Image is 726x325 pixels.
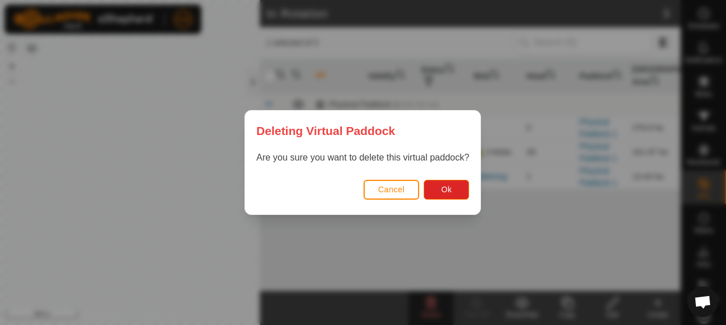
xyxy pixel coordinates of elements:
p: Are you sure you want to delete this virtual paddock? [256,151,469,164]
span: Ok [441,185,452,194]
button: Ok [424,180,470,200]
div: Open chat [687,286,718,317]
span: Deleting Virtual Paddock [256,122,395,140]
span: Cancel [378,185,405,194]
button: Cancel [364,180,420,200]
